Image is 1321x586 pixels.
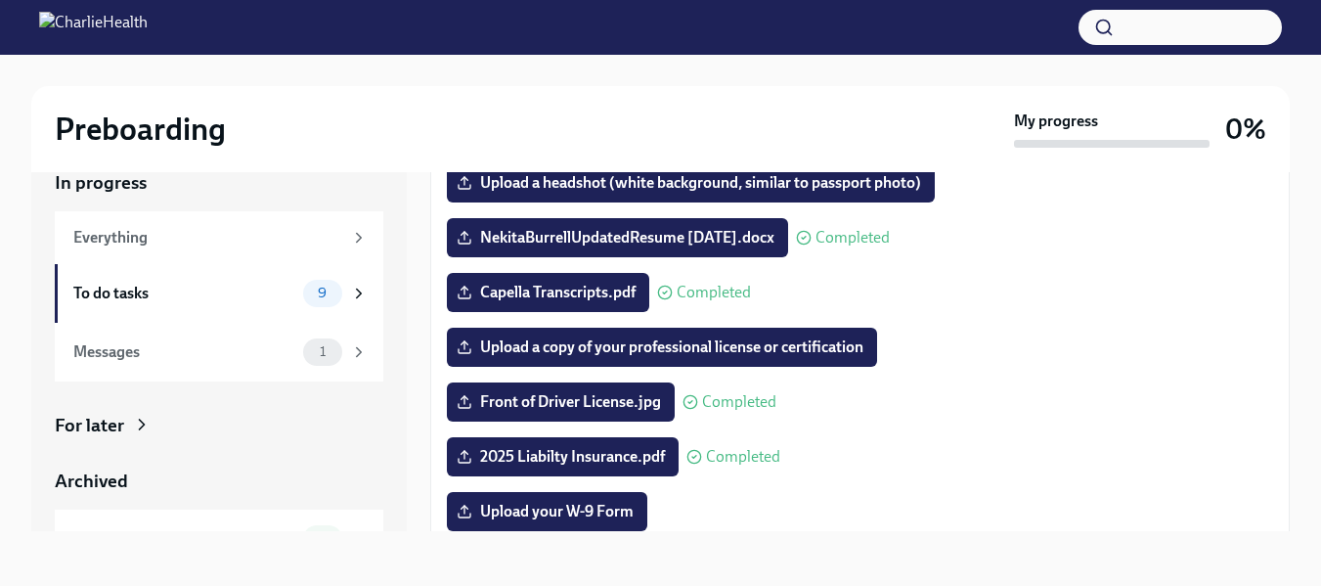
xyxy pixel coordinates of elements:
span: Capella Transcripts.pdf [461,283,636,302]
span: 9 [306,286,338,300]
span: Completed [702,394,776,410]
span: Completed [815,230,890,246]
div: Completed tasks [73,528,295,550]
span: Upload a copy of your professional license or certification [461,338,863,357]
label: Upload a headshot (white background, similar to passport photo) [447,163,935,203]
span: 1 [308,344,337,359]
h3: 0% [1225,112,1266,147]
span: Upload your W-9 Form [461,502,634,521]
span: NekitaBurrellUpdatedResume [DATE].docx [461,228,774,248]
label: Front of Driver License.jpg [447,383,675,422]
span: Completed [706,449,780,465]
a: To do tasks9 [55,264,383,323]
div: To do tasks [73,283,295,304]
a: For later [55,413,383,438]
a: Archived [55,469,383,494]
a: Messages1 [55,323,383,382]
label: Capella Transcripts.pdf [447,273,649,312]
img: CharlieHealth [39,12,148,43]
span: Upload a headshot (white background, similar to passport photo) [461,173,921,193]
h2: Preboarding [55,110,226,149]
a: In progress [55,170,383,196]
strong: My progress [1014,111,1098,132]
label: Upload a copy of your professional license or certification [447,328,877,367]
label: NekitaBurrellUpdatedResume [DATE].docx [447,218,788,257]
label: Upload your W-9 Form [447,492,647,531]
div: Messages [73,341,295,363]
span: Completed [677,285,751,300]
div: For later [55,413,124,438]
span: Front of Driver License.jpg [461,392,661,412]
span: 2025 Liabilty Insurance.pdf [461,447,665,467]
a: Completed tasks [55,510,383,568]
label: 2025 Liabilty Insurance.pdf [447,437,679,476]
div: Everything [73,227,342,248]
a: Everything [55,211,383,264]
